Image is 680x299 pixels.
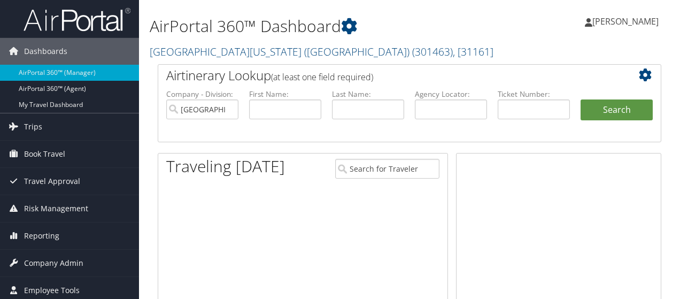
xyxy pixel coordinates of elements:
[24,168,80,195] span: Travel Approval
[498,89,570,99] label: Ticket Number:
[585,5,669,37] a: [PERSON_NAME]
[412,44,453,59] span: ( 301463 )
[335,159,440,179] input: Search for Traveler
[249,89,321,99] label: First Name:
[166,155,285,178] h1: Traveling [DATE]
[24,195,88,222] span: Risk Management
[271,71,373,83] span: (at least one field required)
[581,99,653,121] button: Search
[24,141,65,167] span: Book Travel
[592,16,659,27] span: [PERSON_NAME]
[24,7,130,32] img: airportal-logo.png
[24,250,83,277] span: Company Admin
[166,89,238,99] label: Company - Division:
[24,223,59,249] span: Reporting
[166,66,611,85] h2: Airtinerary Lookup
[332,89,404,99] label: Last Name:
[415,89,487,99] label: Agency Locator:
[24,113,42,140] span: Trips
[453,44,493,59] span: , [ 31161 ]
[150,15,496,37] h1: AirPortal 360™ Dashboard
[24,38,67,65] span: Dashboards
[150,44,493,59] a: [GEOGRAPHIC_DATA][US_STATE] ([GEOGRAPHIC_DATA])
